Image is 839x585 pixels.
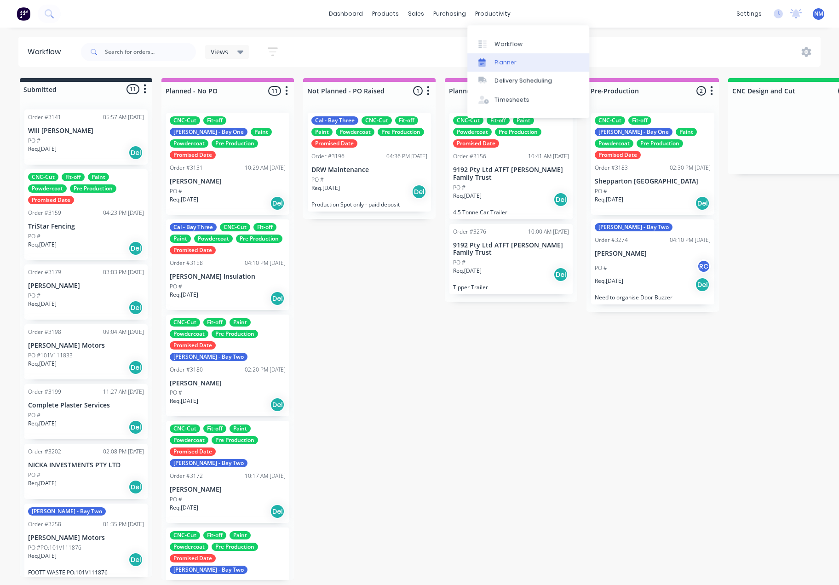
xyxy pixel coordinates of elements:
[311,116,358,125] div: Cal - Bay Three
[28,471,40,479] p: PO #
[495,77,552,85] div: Delivery Scheduling
[595,294,711,301] p: Need to organise Door Buzzer
[128,241,143,256] div: Del
[170,366,203,374] div: Order #3180
[166,219,289,310] div: Cal - Bay ThreeCNC-CutFit-offPaintPowdercoatPre ProductionPromised DateOrder #315804:10 PM [DATE]...
[24,324,148,379] div: Order #319809:04 AM [DATE][PERSON_NAME] MotorsPO #101V111833Req.[DATE]Del
[270,196,285,211] div: Del
[170,235,191,243] div: Paint
[453,228,486,236] div: Order #3276
[595,139,633,148] div: Powdercoat
[103,520,144,528] div: 01:35 PM [DATE]
[453,152,486,161] div: Order #3156
[170,472,203,480] div: Order #3172
[453,139,499,148] div: Promised Date
[311,152,345,161] div: Order #3196
[230,531,251,539] div: Paint
[212,139,258,148] div: Pre Production
[220,223,250,231] div: CNC-Cut
[595,116,625,125] div: CNC-Cut
[103,447,144,456] div: 02:08 PM [DATE]
[251,128,272,136] div: Paint
[28,351,73,360] p: PO #101V111833
[17,7,30,21] img: Factory
[24,504,148,579] div: [PERSON_NAME] - Bay TwoOrder #325801:35 PM [DATE][PERSON_NAME] MotorsPO #PO:101V111876Req.[DATE]D...
[311,176,324,184] p: PO #
[24,109,148,165] div: Order #314105:57 AM [DATE]Will [PERSON_NAME]PO #Req.[DATE]Del
[28,507,106,516] div: [PERSON_NAME] - Bay Two
[28,209,61,217] div: Order #3159
[467,91,589,109] a: Timesheets
[170,139,208,148] div: Powdercoat
[595,128,672,136] div: [PERSON_NAME] - Bay One
[595,178,711,185] p: Shepparton [GEOGRAPHIC_DATA]
[453,166,569,182] p: 9192 Pty Ltd ATFT [PERSON_NAME] Family Trust
[128,145,143,160] div: Del
[28,173,58,181] div: CNC-Cut
[595,151,641,159] div: Promised Date
[170,187,182,195] p: PO #
[24,264,148,320] div: Order #317903:03 PM [DATE][PERSON_NAME]PO #Req.[DATE]Del
[170,447,216,456] div: Promised Date
[311,201,427,208] p: Production Spot only - paid deposit
[595,164,628,172] div: Order #3183
[697,259,711,273] div: RC
[103,328,144,336] div: 09:04 AM [DATE]
[103,209,144,217] div: 04:23 PM [DATE]
[28,411,40,419] p: PO #
[28,520,61,528] div: Order #3258
[429,7,471,21] div: purchasing
[28,223,144,230] p: TriStar Fencing
[814,10,823,18] span: NM
[28,282,144,290] p: [PERSON_NAME]
[395,116,418,125] div: Fit-off
[170,459,247,467] div: [PERSON_NAME] - Bay Two
[386,152,427,161] div: 04:36 PM [DATE]
[324,7,368,21] a: dashboard
[28,46,65,57] div: Workflow
[194,235,233,243] div: Powdercoat
[637,139,683,148] div: Pre Production
[105,43,196,61] input: Search for orders...
[170,164,203,172] div: Order #3131
[103,113,144,121] div: 05:57 AM [DATE]
[695,196,710,211] div: Del
[28,401,144,409] p: Complete Plaster Services
[170,282,182,291] p: PO #
[88,173,109,181] div: Paint
[236,235,282,243] div: Pre Production
[170,543,208,551] div: Powdercoat
[166,315,289,417] div: CNC-CutFit-offPaintPowdercoatPre ProductionPromised Date[PERSON_NAME] - Bay TwoOrder #318002:20 P...
[453,258,465,267] p: PO #
[170,504,198,512] p: Req. [DATE]
[453,192,482,200] p: Req. [DATE]
[170,341,216,350] div: Promised Date
[591,113,714,215] div: CNC-CutFit-off[PERSON_NAME] - Bay OnePaintPowdercoatPre ProductionPromised DateOrder #318302:30 P...
[170,330,208,338] div: Powdercoat
[28,268,61,276] div: Order #3179
[28,342,144,350] p: [PERSON_NAME] Motors
[212,543,258,551] div: Pre Production
[24,444,148,499] div: Order #320202:08 PM [DATE]NICKA INVESTMENTS PTY LTDPO #Req.[DATE]Del
[28,544,81,552] p: PO #PO:101V111876
[170,151,216,159] div: Promised Date
[128,360,143,375] div: Del
[553,267,568,282] div: Del
[28,184,67,193] div: Powdercoat
[467,53,589,72] a: Planner
[676,128,697,136] div: Paint
[28,241,57,249] p: Req. [DATE]
[170,397,198,405] p: Req. [DATE]
[128,552,143,567] div: Del
[170,554,216,562] div: Promised Date
[170,566,247,574] div: [PERSON_NAME] - Bay Two
[732,7,766,21] div: settings
[270,504,285,519] div: Del
[170,178,286,185] p: [PERSON_NAME]
[453,209,569,216] p: 4.5 Tonne Car Trailer
[170,486,286,493] p: [PERSON_NAME]
[170,128,247,136] div: [PERSON_NAME] - Bay One
[378,128,424,136] div: Pre Production
[170,495,182,504] p: PO #
[28,127,144,135] p: Will [PERSON_NAME]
